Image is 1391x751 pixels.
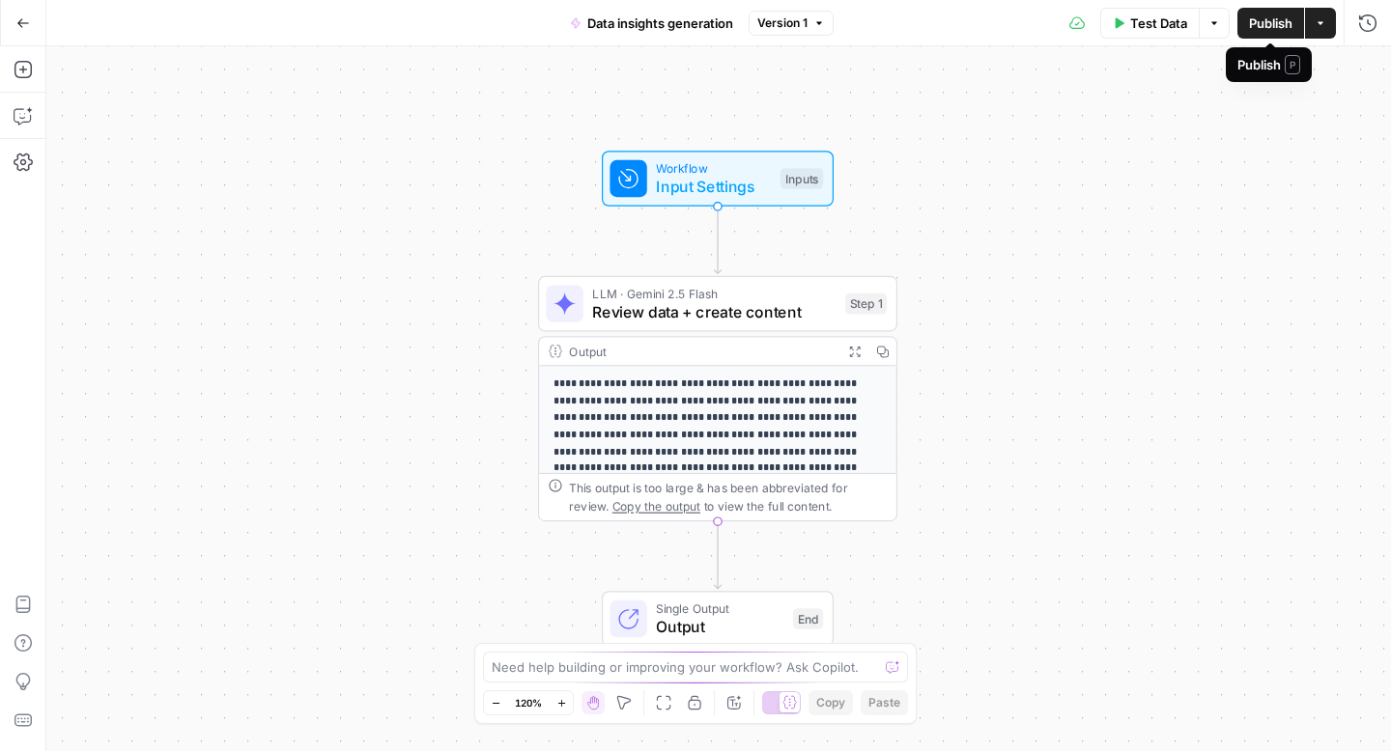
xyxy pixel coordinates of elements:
[714,207,721,274] g: Edge from start to step_1
[569,479,887,515] div: This output is too large & has been abbreviated for review. to view the full content.
[809,690,853,715] button: Copy
[569,342,834,360] div: Output
[656,599,783,618] span: Single Output
[1249,14,1292,33] span: Publish
[816,694,845,711] span: Copy
[656,615,783,638] span: Output
[868,694,900,711] span: Paste
[793,608,823,629] div: End
[538,151,897,207] div: WorkflowInput SettingsInputs
[845,293,887,315] div: Step 1
[592,284,836,302] span: LLM · Gemini 2.5 Flash
[515,695,542,710] span: 120%
[1130,14,1187,33] span: Test Data
[656,159,771,178] span: Workflow
[781,168,823,189] div: Inputs
[612,499,700,513] span: Copy the output
[749,11,834,36] button: Version 1
[558,8,745,39] button: Data insights generation
[656,175,771,198] span: Input Settings
[1237,8,1304,39] button: Publish
[714,521,721,589] g: Edge from step_1 to end
[757,14,808,32] span: Version 1
[1100,8,1199,39] button: Test Data
[861,690,908,715] button: Paste
[538,591,897,647] div: Single OutputOutputEnd
[592,300,836,323] span: Review data + create content
[587,14,733,33] span: Data insights generation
